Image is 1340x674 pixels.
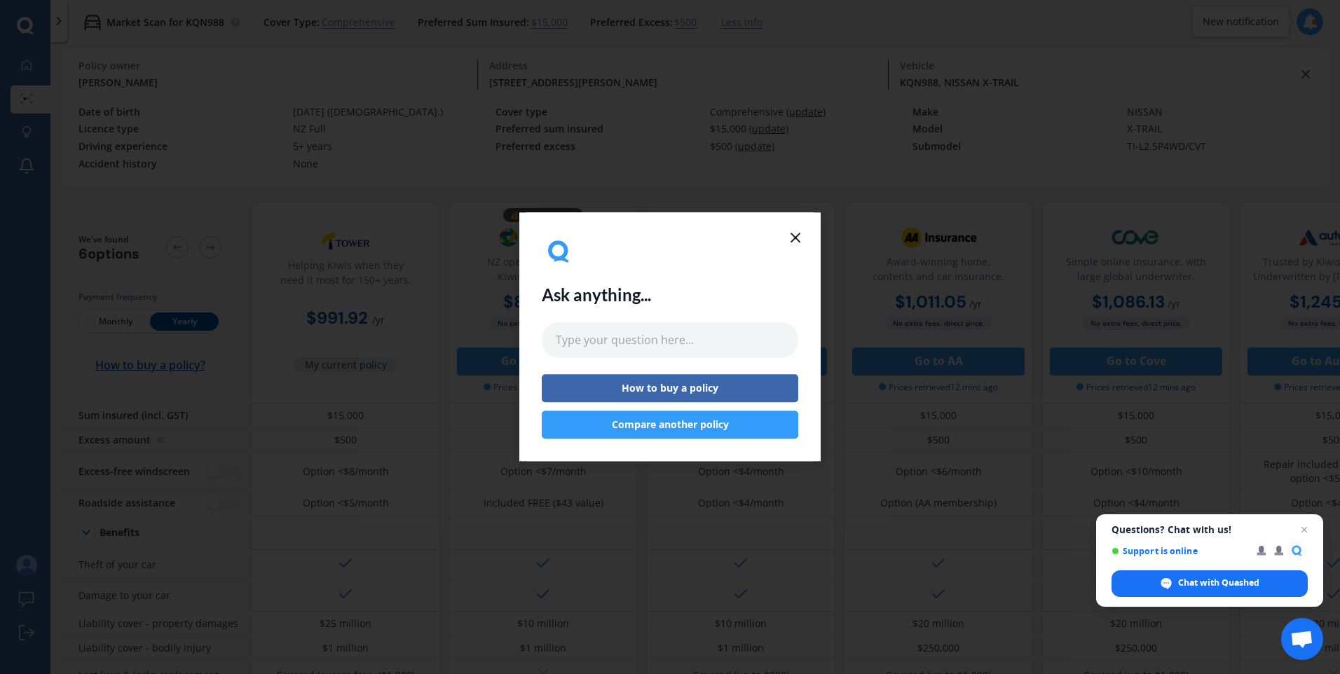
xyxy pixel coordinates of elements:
span: Questions? Chat with us! [1112,524,1308,535]
div: Open chat [1281,618,1323,660]
span: Support is online [1112,546,1247,556]
h2: Ask anything... [542,285,651,305]
button: How to buy a policy [542,375,798,403]
span: Chat with Quashed [1178,577,1259,589]
button: Compare another policy [542,411,798,439]
span: Close chat [1296,521,1313,538]
div: Chat with Quashed [1112,570,1308,597]
input: Type your question here... [542,322,798,357]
